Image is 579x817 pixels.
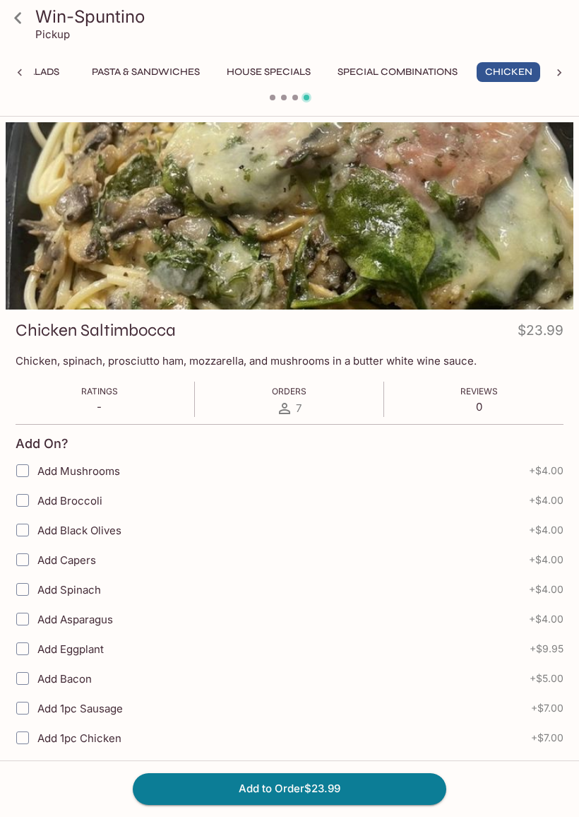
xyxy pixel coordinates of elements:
div: Chicken Saltimbocca [6,122,573,310]
h3: Win-Spuntino [35,6,568,28]
span: + $4.00 [529,495,563,506]
span: + $4.00 [529,584,563,595]
span: Add Eggplant [37,642,104,656]
span: Orders [272,386,306,396]
button: Salads [9,62,73,82]
span: Add Asparagus [37,613,113,626]
h3: Chicken Saltimbocca [16,319,176,341]
p: Pickup [35,28,70,41]
h4: $23.99 [518,319,563,347]
span: + $5.00 [530,673,563,684]
span: Add Capers [37,553,96,567]
span: Ratings [81,386,118,396]
span: + $7.00 [531,703,563,714]
span: + $4.00 [529,554,563,565]
span: 7 [296,401,302,415]
span: + $4.00 [529,465,563,476]
span: Reviews [460,386,498,396]
h4: Add On? [16,436,68,452]
span: Add Spinach [37,583,101,596]
span: + $4.00 [529,524,563,536]
span: + $7.00 [531,732,563,743]
p: Chicken, spinach, prosciutto ham, mozzarella, and mushrooms in a butter white wine sauce. [16,354,563,368]
button: Special Combinations [330,62,465,82]
span: Add Broccoli [37,494,102,507]
span: Add Black Olives [37,524,121,537]
span: Add Mushrooms [37,464,120,478]
p: 0 [460,400,498,413]
button: House Specials [219,62,318,82]
button: Pasta & Sandwiches [84,62,208,82]
span: Add 1pc Chicken [37,731,121,745]
span: + $4.00 [529,613,563,625]
p: - [81,400,118,413]
button: Chicken [477,62,540,82]
span: Add Bacon [37,672,92,686]
span: Add 1pc Sausage [37,702,123,715]
span: + $9.95 [530,643,563,654]
button: Add to Order$23.99 [133,773,446,804]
